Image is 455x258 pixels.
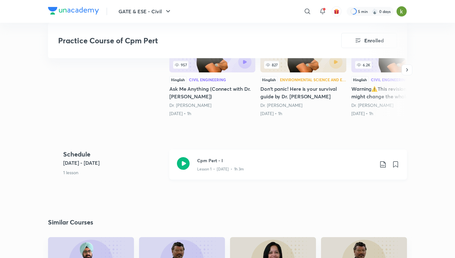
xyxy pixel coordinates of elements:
img: avatar [334,9,339,14]
div: Civil Engineering [189,78,226,82]
p: 1 lesson [63,169,164,176]
div: 13th Apr • 1h [351,110,437,117]
div: Hinglish [169,76,186,83]
a: Dr. [PERSON_NAME] [169,102,211,108]
div: Dr. Jaspal Singh [169,102,255,108]
span: 957 [173,61,188,69]
img: Company Logo [48,7,99,15]
h3: Cpm Pert - I [197,157,374,164]
a: Warning⚠️This revision method might change the whole game🎯 [351,23,437,117]
button: Enrolled [341,33,397,48]
a: Cpm Pert - ILesson 1 • [DATE] • 1h 3m [169,150,407,187]
a: Company Logo [48,7,99,16]
h5: [DATE] - [DATE] [63,159,164,167]
img: Piyush raj [396,6,407,17]
span: 827 [264,61,279,69]
h5: Don't panic! Here is your survival guide by Dr. [PERSON_NAME] [260,85,346,100]
div: Dr. Jaspal Singh [260,102,346,108]
span: 6.2K [355,61,372,69]
button: GATE & ESE - Civil [115,5,176,18]
h2: Similar Courses [48,218,93,227]
div: 11th Apr • 1h [169,110,255,117]
a: Don't panic! Here is your survival guide by Dr. Jaspal Singh [260,23,346,117]
div: Hinglish [351,76,368,83]
button: avatar [331,6,342,16]
h4: Schedule [63,150,164,159]
a: 957HinglishCivil EngineeringAsk Me Anything (Connect with Dr. [PERSON_NAME])Dr. [PERSON_NAME][DAT... [169,23,255,117]
div: Hinglish [260,76,277,83]
div: Environmental Science and Engineering [280,78,346,82]
img: streak [372,8,378,15]
h5: Warning⚠️This revision method might change the whole game🎯 [351,85,437,100]
a: Dr. [PERSON_NAME] [351,102,393,108]
h5: Ask Me Anything (Connect with Dr. [PERSON_NAME]) [169,85,255,100]
a: 6.2KHinglishCivil EngineeringWarning⚠️This revision method might change the whole game🎯Dr. [PERSO... [351,23,437,117]
div: 12th Apr • 1h [260,110,346,117]
a: 827HinglishEnvironmental Science and EngineeringDon't panic! Here is your survival guide by Dr. [... [260,23,346,117]
a: Ask Me Anything (Connect with Dr. Jaspal Singh) [169,23,255,117]
h3: Practice Course of Cpm Pert [58,36,306,45]
a: Dr. [PERSON_NAME] [260,102,302,108]
div: Dr. Jaspal Singh [351,102,437,108]
p: Lesson 1 • [DATE] • 1h 3m [197,166,244,172]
